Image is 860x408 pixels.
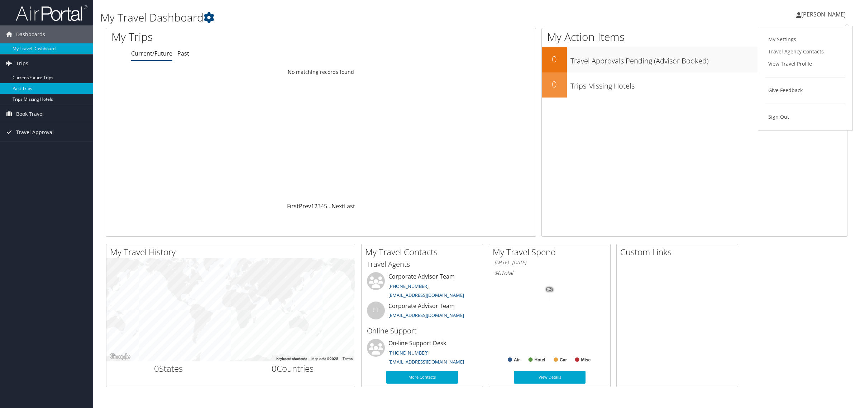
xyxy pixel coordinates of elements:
[542,78,567,90] h2: 0
[314,202,317,210] a: 2
[534,357,545,362] text: Hotel
[765,111,845,123] a: Sign Out
[494,269,501,277] span: $0
[570,52,847,66] h3: Travel Approvals Pending (Advisor Booked)
[363,339,481,368] li: On-line Support Desk
[112,362,225,375] h2: States
[111,29,352,44] h1: My Trips
[765,84,845,96] a: Give Feedback
[581,357,591,362] text: Misc
[367,259,477,269] h3: Travel Agents
[321,202,324,210] a: 4
[542,47,847,72] a: 0Travel Approvals Pending (Advisor Booked)
[493,246,610,258] h2: My Travel Spend
[765,33,845,46] a: My Settings
[542,72,847,98] a: 0Trips Missing Hotels
[311,357,338,361] span: Map data ©2025
[108,352,132,361] a: Open this area in Google Maps (opens a new window)
[547,288,553,292] tspan: 0%
[324,202,327,210] a: 5
[16,123,54,141] span: Travel Approval
[365,246,483,258] h2: My Travel Contacts
[801,10,846,18] span: [PERSON_NAME]
[344,202,355,210] a: Last
[311,202,314,210] a: 1
[110,246,355,258] h2: My Travel History
[514,371,586,384] a: View Details
[388,359,464,365] a: [EMAIL_ADDRESS][DOMAIN_NAME]
[108,352,132,361] img: Google
[131,49,172,57] a: Current/Future
[272,362,277,374] span: 0
[388,283,429,289] a: [PHONE_NUMBER]
[363,272,481,302] li: Corporate Advisor Team
[388,292,464,298] a: [EMAIL_ADDRESS][DOMAIN_NAME]
[570,77,847,91] h3: Trips Missing Hotels
[494,259,605,266] h6: [DATE] - [DATE]
[542,53,567,65] h2: 0
[154,362,159,374] span: 0
[494,269,605,277] h6: Total
[16,105,44,123] span: Book Travel
[343,357,353,361] a: Terms (opens in new tab)
[317,202,321,210] a: 3
[106,66,536,79] td: No matching records found
[765,46,845,58] a: Travel Agency Contacts
[560,357,567,362] text: Car
[367,326,477,336] h3: Online Support
[16,5,87,22] img: airportal-logo.png
[177,49,189,57] a: Past
[236,362,350,375] h2: Countries
[276,356,307,361] button: Keyboard shortcuts
[388,312,464,318] a: [EMAIL_ADDRESS][DOMAIN_NAME]
[287,202,299,210] a: First
[542,29,847,44] h1: My Action Items
[331,202,344,210] a: Next
[514,357,520,362] text: Air
[367,302,385,319] div: CT
[363,302,481,325] li: Corporate Advisor Team
[796,4,853,25] a: [PERSON_NAME]
[620,246,738,258] h2: Custom Links
[100,10,602,25] h1: My Travel Dashboard
[16,25,45,43] span: Dashboards
[388,350,429,356] a: [PHONE_NUMBER]
[765,58,845,70] a: View Travel Profile
[327,202,331,210] span: …
[299,202,311,210] a: Prev
[386,371,458,384] a: More Contacts
[16,54,28,72] span: Trips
